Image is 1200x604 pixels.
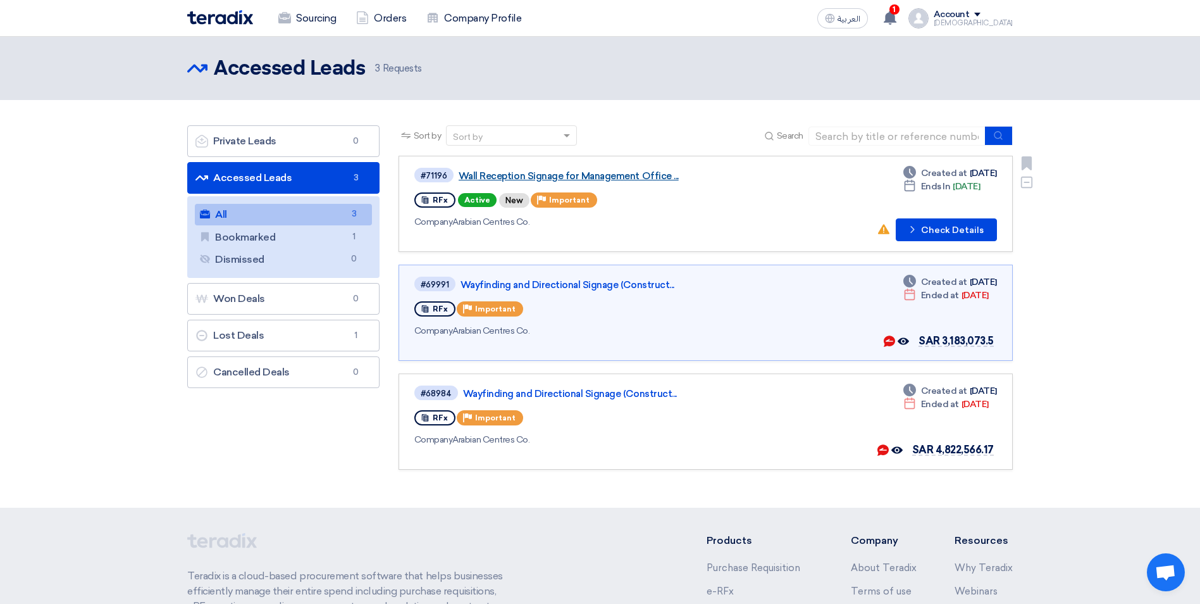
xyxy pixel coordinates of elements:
[414,434,453,445] span: Company
[187,356,380,388] a: Cancelled Deals0
[416,4,531,32] a: Company Profile
[375,61,422,76] span: Requests
[187,162,380,194] a: Accessed Leads3
[499,193,529,208] div: New
[955,533,1013,548] li: Resources
[421,389,452,398] div: #68984
[195,227,372,248] a: Bookmarked
[421,280,449,289] div: #69991
[896,218,997,241] button: Check Details
[889,4,900,15] span: 1
[955,562,1013,574] a: Why Teradix
[707,586,734,597] a: e-RFx
[707,533,813,548] li: Products
[955,586,998,597] a: Webinars
[912,444,994,456] span: SAR 4,822,566.17
[349,329,364,342] span: 1
[817,8,868,28] button: العربية
[903,398,989,411] div: [DATE]
[421,172,447,180] div: #71196
[919,335,994,347] span: SAR 3,183,073.5
[414,325,453,336] span: Company
[187,320,380,351] a: Lost Deals1
[214,56,365,82] h2: Accessed Leads
[851,562,917,574] a: About Teradix
[414,129,442,142] span: Sort by
[347,208,362,221] span: 3
[433,196,448,204] span: RFx
[903,275,997,289] div: [DATE]
[349,135,364,148] span: 0
[934,20,1013,27] div: [DEMOGRAPHIC_DATA]
[921,384,967,398] span: Created at
[808,127,986,146] input: Search by title or reference number
[433,413,448,422] span: RFx
[187,125,380,157] a: Private Leads0
[349,172,364,184] span: 3
[461,279,777,291] a: Wayfinding and Directional Signage (Construct...
[921,289,959,302] span: Ended at
[349,293,364,305] span: 0
[1147,553,1185,591] a: Open chat
[195,204,372,225] a: All
[347,230,362,244] span: 1
[187,283,380,315] a: Won Deals0
[195,249,372,270] a: Dismissed
[349,366,364,379] span: 0
[921,398,959,411] span: Ended at
[414,433,782,446] div: Arabian Centres Co.
[346,4,416,32] a: Orders
[921,275,967,289] span: Created at
[414,217,453,227] span: Company
[433,305,448,313] span: RFx
[838,15,860,23] span: العربية
[458,193,497,207] span: Active
[908,8,929,28] img: profile_test.png
[549,196,590,204] span: Important
[903,289,989,302] div: [DATE]
[921,167,967,180] span: Created at
[414,215,777,229] div: Arabian Centres Co.
[934,9,970,20] div: Account
[903,167,997,180] div: [DATE]
[903,384,997,398] div: [DATE]
[851,533,917,548] li: Company
[459,170,775,182] a: Wall Reception Signage for Management Office ...
[187,10,253,25] img: Teradix logo
[707,562,800,574] a: Purchase Requisition
[921,180,951,193] span: Ends In
[777,129,803,142] span: Search
[851,586,912,597] a: Terms of use
[475,413,516,422] span: Important
[414,324,779,337] div: Arabian Centres Co.
[903,180,980,193] div: [DATE]
[268,4,346,32] a: Sourcing
[453,130,483,144] div: Sort by
[347,253,362,266] span: 0
[463,388,779,400] a: Wayfinding and Directional Signage (Construct...
[375,63,380,74] span: 3
[475,305,516,313] span: Important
